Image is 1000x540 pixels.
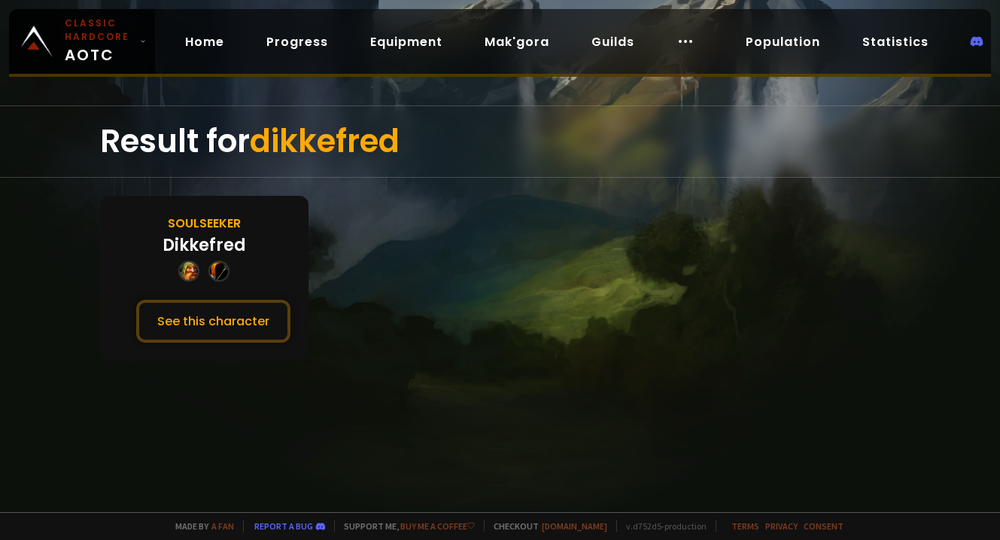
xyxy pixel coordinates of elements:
[358,26,454,57] a: Equipment
[100,106,900,177] div: Result for
[473,26,561,57] a: Mak'gora
[400,520,475,532] a: Buy me a coffee
[579,26,646,57] a: Guilds
[484,520,607,532] span: Checkout
[254,520,313,532] a: Report a bug
[731,520,759,532] a: Terms
[254,26,340,57] a: Progress
[765,520,798,532] a: Privacy
[850,26,941,57] a: Statistics
[542,520,607,532] a: [DOMAIN_NAME]
[250,119,400,163] span: dikkefred
[211,520,234,532] a: a fan
[616,520,707,532] span: v. d752d5 - production
[136,300,290,343] button: See this character
[734,26,832,57] a: Population
[168,214,241,233] div: Soulseeker
[65,17,134,66] span: AOTC
[163,233,246,258] div: Dikkefred
[173,26,236,57] a: Home
[9,9,155,74] a: Classic HardcoreAOTC
[334,520,475,532] span: Support me,
[166,520,234,532] span: Made by
[65,17,134,44] small: Classic Hardcore
[804,520,843,532] a: Consent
